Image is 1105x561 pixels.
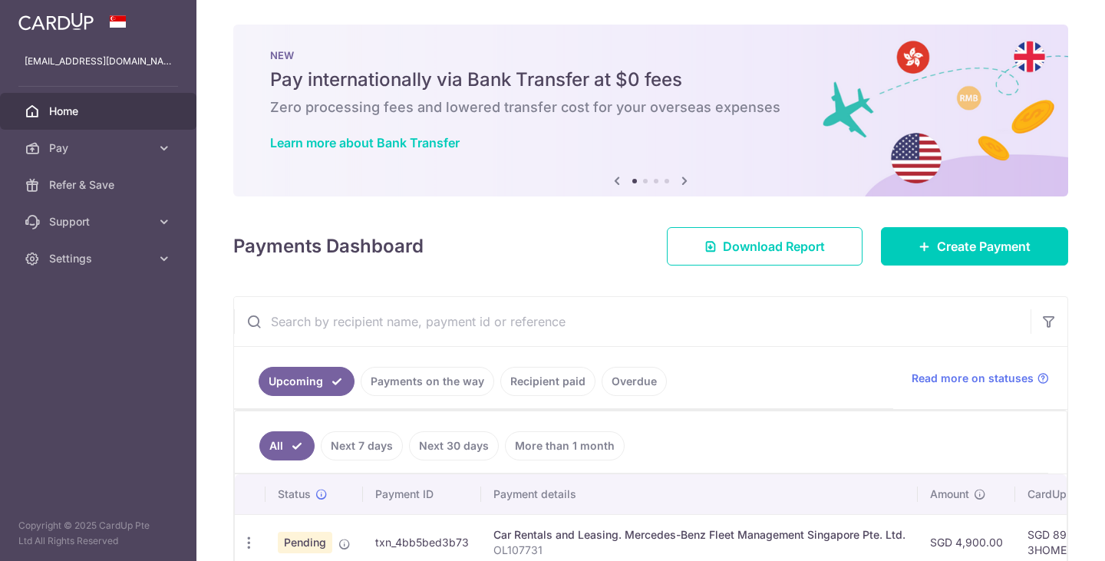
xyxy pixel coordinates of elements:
p: OL107731 [493,543,905,558]
a: Upcoming [259,367,355,396]
span: Status [278,487,311,502]
h5: Pay internationally via Bank Transfer at $0 fees [270,68,1031,92]
span: Settings [49,251,150,266]
p: NEW [270,49,1031,61]
a: Download Report [667,227,863,266]
h4: Payments Dashboard [233,233,424,260]
span: Pending [278,532,332,553]
h6: Zero processing fees and lowered transfer cost for your overseas expenses [270,98,1031,117]
img: CardUp [18,12,94,31]
a: Read more on statuses [912,371,1049,386]
a: All [259,431,315,460]
a: Next 7 days [321,431,403,460]
a: Next 30 days [409,431,499,460]
div: Car Rentals and Leasing. Mercedes-Benz Fleet Management Singapore Pte. Ltd. [493,527,905,543]
input: Search by recipient name, payment id or reference [234,297,1031,346]
span: Refer & Save [49,177,150,193]
span: Read more on statuses [912,371,1034,386]
a: Learn more about Bank Transfer [270,135,460,150]
span: Amount [930,487,969,502]
a: More than 1 month [505,431,625,460]
span: Download Report [723,237,825,256]
a: Recipient paid [500,367,595,396]
th: Payment details [481,474,918,514]
img: Bank transfer banner [233,25,1068,196]
span: Home [49,104,150,119]
a: Create Payment [881,227,1068,266]
a: Payments on the way [361,367,494,396]
a: Overdue [602,367,667,396]
span: Create Payment [937,237,1031,256]
p: [EMAIL_ADDRESS][DOMAIN_NAME] [25,54,172,69]
span: CardUp fee [1027,487,1086,502]
span: Pay [49,140,150,156]
th: Payment ID [363,474,481,514]
span: Support [49,214,150,229]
